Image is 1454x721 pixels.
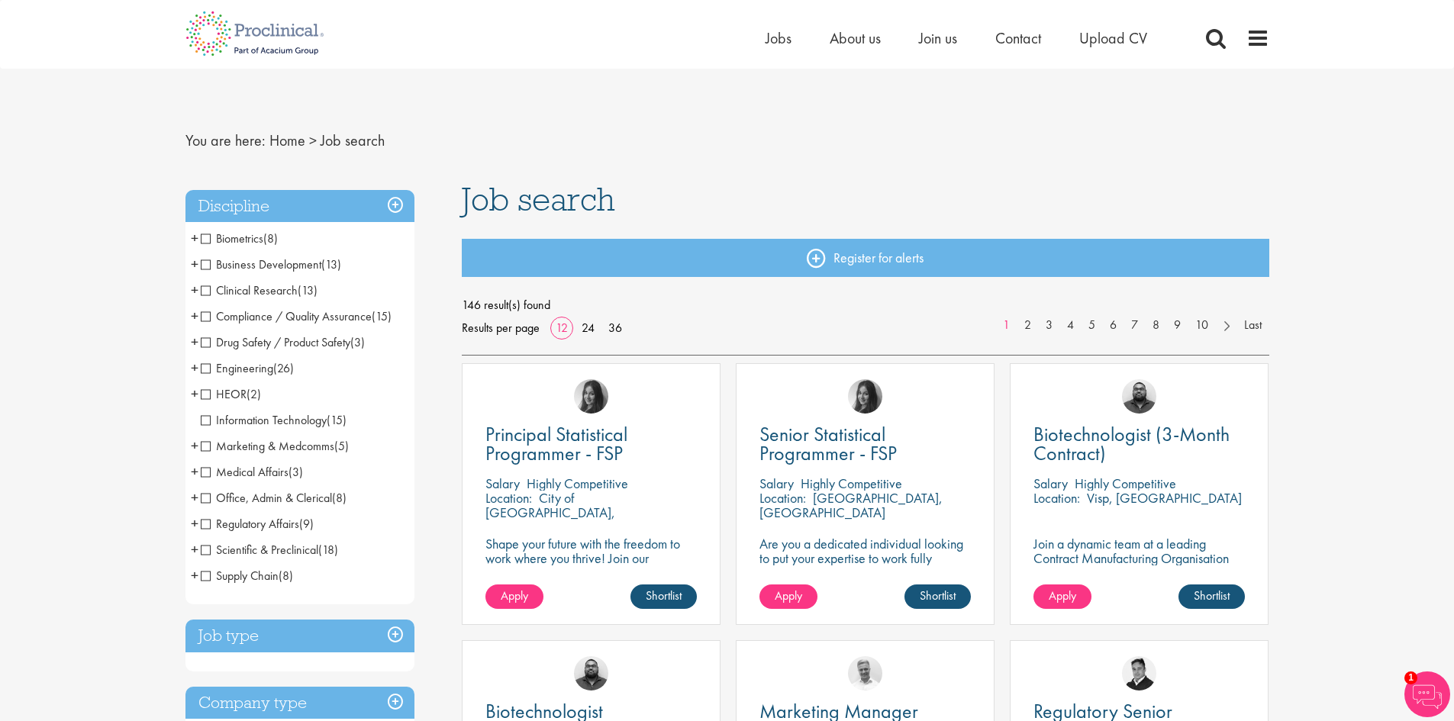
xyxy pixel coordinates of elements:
[462,179,615,220] span: Job search
[1404,671,1417,684] span: 1
[372,308,392,324] span: (15)
[321,130,385,150] span: Job search
[848,656,882,690] img: Joshua Bye
[759,475,794,492] span: Salary
[201,490,347,506] span: Office, Admin & Clerical
[1188,317,1216,334] a: 10
[191,434,198,457] span: +
[263,230,278,246] span: (8)
[309,130,317,150] span: >
[1122,379,1156,414] img: Ashley Bennett
[603,320,627,336] a: 36
[191,330,198,353] span: +
[1033,421,1230,466] span: Biotechnologist (3-Month Contract)
[485,489,532,507] span: Location:
[298,282,318,298] span: (13)
[191,538,198,561] span: +
[201,230,278,246] span: Biometrics
[904,584,971,609] a: Shortlist
[550,320,573,336] a: 12
[1017,317,1039,334] a: 2
[919,28,957,48] a: Join us
[759,421,897,466] span: Senior Statistical Programmer - FSP
[191,356,198,379] span: +
[201,256,321,272] span: Business Development
[332,490,347,506] span: (8)
[1075,475,1176,492] p: Highly Competitive
[759,489,806,507] span: Location:
[801,475,902,492] p: Highly Competitive
[350,334,365,350] span: (3)
[201,386,261,402] span: HEOR
[759,489,943,521] p: [GEOGRAPHIC_DATA], [GEOGRAPHIC_DATA]
[201,516,299,532] span: Regulatory Affairs
[1145,317,1167,334] a: 8
[201,230,263,246] span: Biometrics
[185,687,414,719] h3: Company type
[201,464,303,480] span: Medical Affairs
[1033,475,1068,492] span: Salary
[759,584,817,609] a: Apply
[1087,489,1242,507] p: Visp, [GEOGRAPHIC_DATA]
[462,239,1269,277] a: Register for alerts
[201,360,294,376] span: Engineering
[1404,671,1450,717] img: Chatbot
[201,412,347,428] span: Information Technology
[574,379,608,414] img: Heidi Hennigan
[327,412,347,428] span: (15)
[201,490,332,506] span: Office, Admin & Clerical
[191,564,198,587] span: +
[485,475,520,492] span: Salary
[995,28,1041,48] a: Contact
[1033,584,1091,609] a: Apply
[191,486,198,509] span: +
[759,425,971,463] a: Senior Statistical Programmer - FSP
[191,512,198,535] span: +
[201,568,279,584] span: Supply Chain
[775,587,802,604] span: Apply
[574,656,608,690] img: Ashley Bennett
[1122,656,1156,690] img: Peter Duvall
[289,464,303,480] span: (3)
[527,475,628,492] p: Highly Competitive
[185,130,266,150] span: You are here:
[485,584,543,609] a: Apply
[995,317,1017,334] a: 1
[185,620,414,652] div: Job type
[830,28,881,48] a: About us
[1049,587,1076,604] span: Apply
[201,360,273,376] span: Engineering
[485,425,697,463] a: Principal Statistical Programmer - FSP
[201,412,327,428] span: Information Technology
[766,28,791,48] a: Jobs
[201,256,341,272] span: Business Development
[201,282,298,298] span: Clinical Research
[201,334,365,350] span: Drug Safety / Product Safety
[321,256,341,272] span: (13)
[1033,425,1245,463] a: Biotechnologist (3-Month Contract)
[848,379,882,414] a: Heidi Hennigan
[1079,28,1147,48] a: Upload CV
[279,568,293,584] span: (8)
[501,587,528,604] span: Apply
[1059,317,1082,334] a: 4
[191,253,198,275] span: +
[318,542,338,558] span: (18)
[1178,584,1245,609] a: Shortlist
[759,702,971,721] a: Marketing Manager
[201,568,293,584] span: Supply Chain
[191,278,198,301] span: +
[485,421,627,466] span: Principal Statistical Programmer - FSP
[1081,317,1103,334] a: 5
[1166,317,1188,334] a: 9
[1236,317,1269,334] a: Last
[185,190,414,223] h3: Discipline
[462,317,540,340] span: Results per page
